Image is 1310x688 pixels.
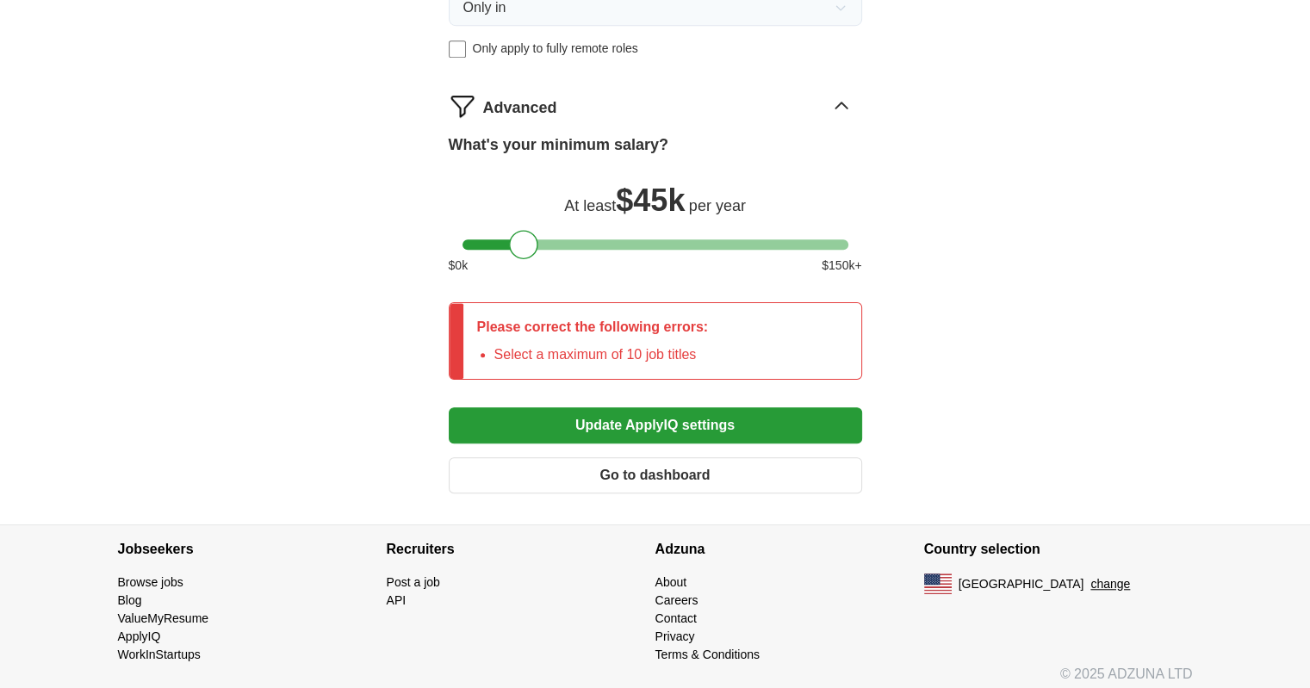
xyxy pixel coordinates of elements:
[616,183,685,218] span: $ 45k
[655,648,760,661] a: Terms & Conditions
[655,629,695,643] a: Privacy
[689,197,746,214] span: per year
[494,344,709,365] li: Select a maximum of 10 job titles
[118,575,183,589] a: Browse jobs
[449,257,469,275] span: $ 0 k
[564,197,616,214] span: At least
[959,575,1084,593] span: [GEOGRAPHIC_DATA]
[118,629,161,643] a: ApplyIQ
[477,317,709,338] p: Please correct the following errors:
[387,575,440,589] a: Post a job
[1090,575,1130,593] button: change
[449,133,668,157] label: What's your minimum salary?
[655,611,697,625] a: Contact
[118,593,142,607] a: Blog
[822,257,861,275] span: $ 150 k+
[473,40,638,58] span: Only apply to fully remote roles
[655,593,698,607] a: Careers
[449,457,862,493] button: Go to dashboard
[449,92,476,120] img: filter
[924,525,1193,573] h4: Country selection
[387,593,407,607] a: API
[655,575,687,589] a: About
[118,611,209,625] a: ValueMyResume
[924,573,952,594] img: US flag
[449,40,466,58] input: Only apply to fully remote roles
[483,96,557,120] span: Advanced
[118,648,201,661] a: WorkInStartups
[449,407,862,443] button: Update ApplyIQ settings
